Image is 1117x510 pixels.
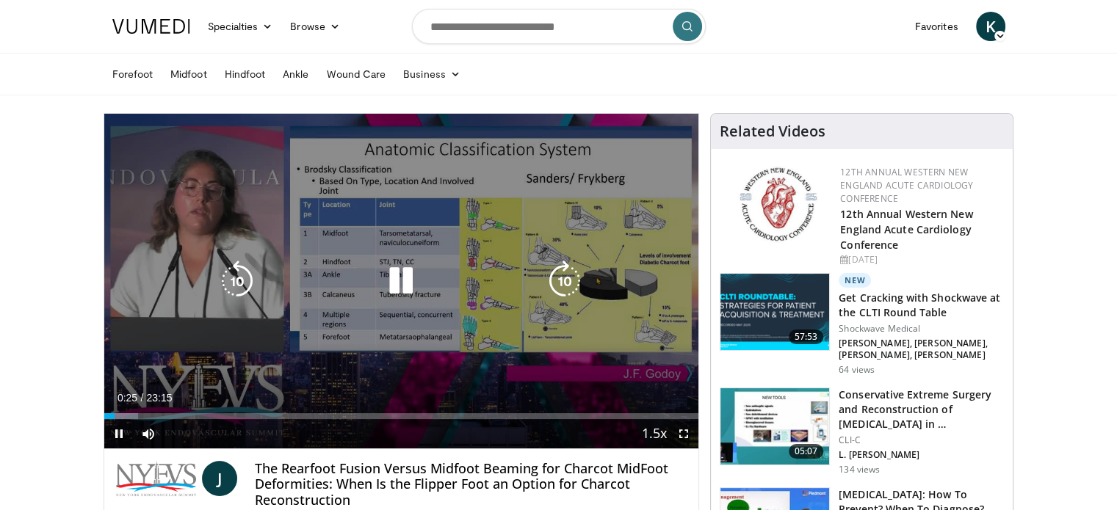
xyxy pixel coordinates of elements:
[789,329,824,344] span: 57:53
[104,114,699,449] video-js: Video Player
[141,392,144,404] span: /
[412,9,706,44] input: Search topics, interventions
[839,291,1004,320] h3: Get Cracking with Shockwave at the CLTI Round Table
[720,388,829,465] img: 6c7f954d-beca-4ab9-9887-2795dc07c877.150x105_q85_crop-smart_upscale.jpg
[146,392,172,404] span: 23:15
[255,461,687,509] h4: The Rearfoot Fusion Versus Midfoot Beaming for Charcot MidFoot Deformities: When Is the Flipper F...
[737,166,819,243] img: 0954f259-7907-4053-a817-32a96463ecc8.png.150x105_q85_autocrop_double_scale_upscale_version-0.2.png
[720,387,1004,476] a: 05:07 Conservative Extreme Surgery and Reconstruction of [MEDICAL_DATA] in … CLI-C L. [PERSON_NAM...
[274,59,317,89] a: Ankle
[281,12,349,41] a: Browse
[394,59,469,89] a: Business
[720,274,829,350] img: fe827b4a-7f69-47db-b7b8-c5e9d09cf63c.png.150x105_q85_crop-smart_upscale.png
[839,464,880,476] p: 134 views
[840,253,1001,266] div: [DATE]
[906,12,967,41] a: Favorites
[839,449,1004,461] p: L. [PERSON_NAME]
[104,419,134,448] button: Pause
[720,273,1004,376] a: 57:53 New Get Cracking with Shockwave at the CLTI Round Table Shockwave Medical [PERSON_NAME], [P...
[317,59,394,89] a: Wound Care
[669,419,698,448] button: Fullscreen
[116,461,196,496] img: NY Endovascular Summit
[134,419,163,448] button: Mute
[839,338,1004,361] p: [PERSON_NAME], [PERSON_NAME], [PERSON_NAME], [PERSON_NAME]
[720,123,825,140] h4: Related Videos
[162,59,216,89] a: Midfoot
[112,19,190,34] img: VuMedi Logo
[976,12,1005,41] a: K
[840,166,973,205] a: 12th Annual Western New England Acute Cardiology Conference
[216,59,275,89] a: Hindfoot
[840,207,972,252] a: 12th Annual Western New England Acute Cardiology Conference
[199,12,282,41] a: Specialties
[104,59,162,89] a: Forefoot
[839,434,1004,446] p: CLI-C
[839,387,1004,431] h3: Conservative Extreme Surgery and Reconstruction of [MEDICAL_DATA] in …
[839,323,1004,335] p: Shockwave Medical
[118,392,137,404] span: 0:25
[104,413,699,419] div: Progress Bar
[839,364,875,376] p: 64 views
[202,461,237,496] a: J
[640,419,669,448] button: Playback Rate
[839,273,871,288] p: New
[789,444,824,459] span: 05:07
